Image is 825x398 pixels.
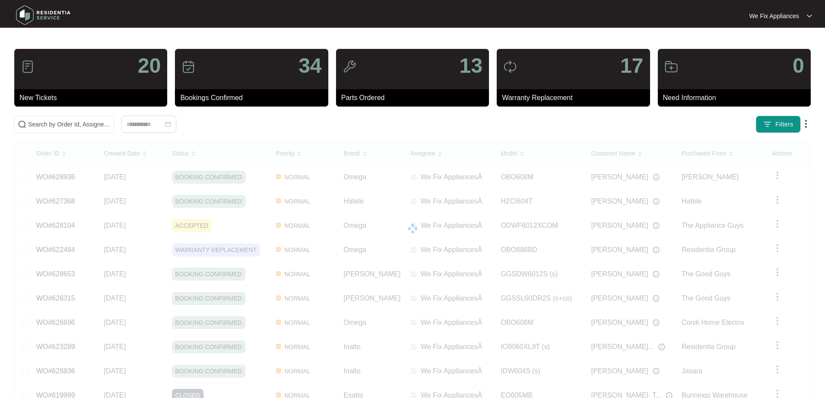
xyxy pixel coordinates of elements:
span: Filters [775,120,793,129]
button: filter iconFilters [756,116,801,133]
img: icon [343,60,356,74]
p: 34 [298,55,321,76]
img: icon [181,60,195,74]
img: search-icon [18,120,26,129]
p: Bookings Confirmed [180,93,328,103]
p: New Tickets [19,93,167,103]
p: 20 [138,55,161,76]
img: filter icon [763,120,772,129]
p: 13 [459,55,482,76]
p: We Fix Appliances [749,12,799,20]
img: icon [21,60,35,74]
p: Parts Ordered [341,93,489,103]
p: Warranty Replacement [502,93,650,103]
img: dropdown arrow [801,119,811,129]
img: residentia service logo [13,2,74,28]
img: icon [664,60,678,74]
img: icon [503,60,517,74]
img: dropdown arrow [807,14,812,18]
p: 17 [620,55,643,76]
input: Search by Order Id, Assignee Name, Customer Name, Brand and Model [28,120,110,129]
p: Need Information [663,93,811,103]
p: 0 [793,55,804,76]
